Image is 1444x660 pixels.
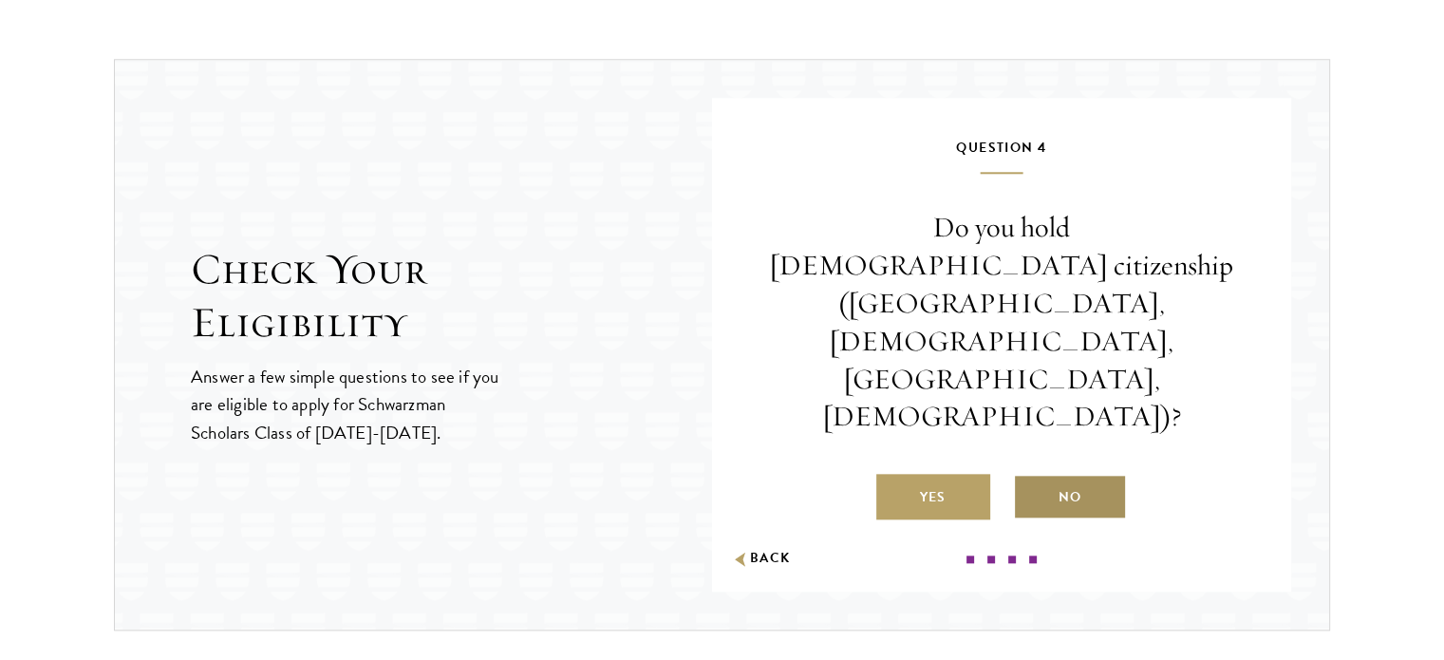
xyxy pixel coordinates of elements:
[191,243,712,349] h2: Check Your Eligibility
[1013,474,1127,519] label: No
[769,136,1234,174] h5: Question 4
[876,474,990,519] label: Yes
[191,363,501,445] p: Answer a few simple questions to see if you are eligible to apply for Schwarzman Scholars Class o...
[769,209,1234,436] p: Do you hold [DEMOGRAPHIC_DATA] citizenship ([GEOGRAPHIC_DATA], [DEMOGRAPHIC_DATA], [GEOGRAPHIC_DA...
[731,549,791,569] button: Back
